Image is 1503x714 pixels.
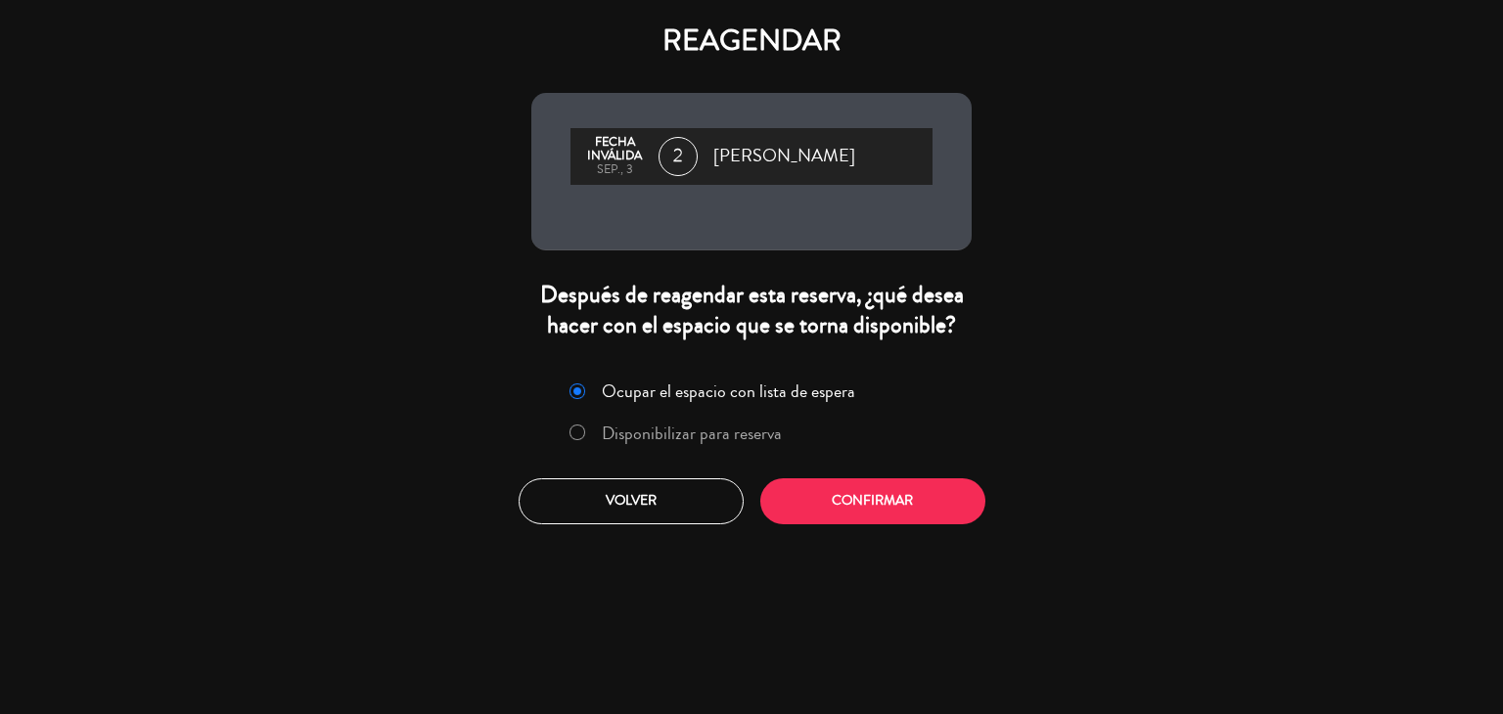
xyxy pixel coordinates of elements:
[519,478,744,524] button: Volver
[659,137,698,176] span: 2
[602,424,782,442] label: Disponibilizar para reserva
[760,478,985,524] button: Confirmar
[531,280,972,340] div: Después de reagendar esta reserva, ¿qué desea hacer con el espacio que se torna disponible?
[580,163,649,177] div: sep., 3
[713,142,855,171] span: [PERSON_NAME]
[602,382,855,400] label: Ocupar el espacio con lista de espera
[580,136,649,163] div: Fecha inválida
[531,23,972,59] h4: REAGENDAR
